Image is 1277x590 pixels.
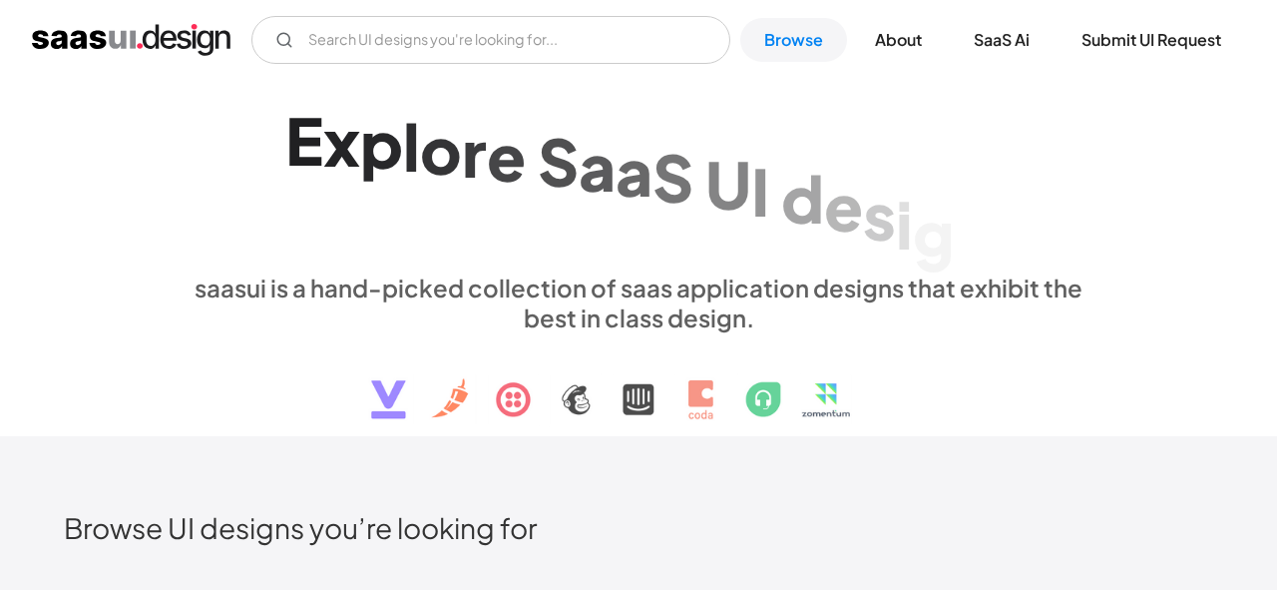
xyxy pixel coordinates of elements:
div: a [616,133,652,210]
div: p [360,105,403,182]
a: SaaS Ai [950,18,1054,62]
div: U [705,145,751,222]
a: home [32,24,230,56]
div: x [323,103,360,180]
div: E [285,101,323,178]
img: text, icon, saas logo [336,332,941,436]
div: I [751,152,769,229]
div: o [420,110,462,187]
div: l [403,107,420,184]
h2: Browse UI designs you’re looking for [64,510,1213,545]
div: a [579,127,616,204]
h1: Explore SaaS UI design patterns & interactions. [180,100,1097,254]
div: d [781,160,824,237]
a: Submit UI Request [1058,18,1245,62]
div: S [652,139,693,216]
a: Browse [740,18,847,62]
input: Search UI designs you're looking for... [251,16,730,64]
div: S [538,122,579,199]
div: i [896,185,913,262]
form: Email Form [251,16,730,64]
div: e [487,118,526,195]
div: g [913,195,954,272]
div: r [462,114,487,191]
div: saasui is a hand-picked collection of saas application designs that exhibit the best in class des... [180,273,1097,332]
div: e [824,168,863,245]
a: About [851,18,946,62]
